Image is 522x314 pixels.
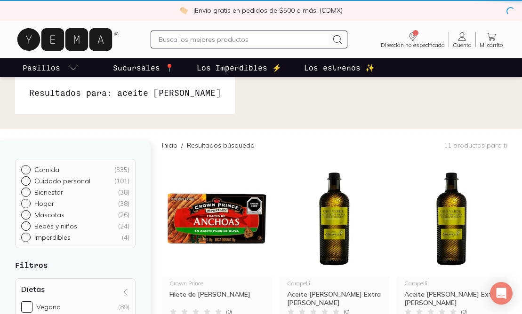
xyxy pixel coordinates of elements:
a: Inicio [162,141,177,149]
a: Mi carrito [476,31,507,48]
p: Los estrenos ✨ [304,62,375,73]
img: check [179,6,188,15]
a: Los estrenos ✨ [302,58,377,77]
a: Sucursales 📍 [111,58,176,77]
p: Hogar [34,199,54,208]
p: Resultados búsqueda [187,141,255,150]
span: / [177,141,187,150]
p: 11 productos para ti [444,141,507,149]
div: Aceite [PERSON_NAME] Extra [PERSON_NAME] [404,290,499,307]
strong: Filtros [15,260,48,269]
span: Cuenta [453,42,472,48]
input: Vegana(89) [21,301,32,313]
p: Comida [34,165,59,174]
p: Imperdibles [34,233,71,242]
p: Cuidado personal [34,177,90,185]
div: Carapelli [404,281,499,286]
img: Filete de Anchoa Aceite Oliva Crown Princes [162,161,272,277]
div: Open Intercom Messenger [490,282,513,305]
div: ( 26 ) [118,211,129,219]
a: Dirección no especificada [377,31,449,48]
div: Aceite [PERSON_NAME] Extra [PERSON_NAME] [287,290,382,307]
div: Carapelli [287,281,382,286]
div: ( 101 ) [114,177,129,185]
div: (89) [118,303,129,311]
div: ( 24 ) [118,222,129,230]
div: Filete de [PERSON_NAME] [169,290,265,307]
a: pasillo-todos-link [21,58,81,77]
p: Pasillos [23,62,60,73]
a: Los Imperdibles ⚡️ [195,58,283,77]
span: Dirección no especificada [381,42,445,48]
img: Aceite-de-Oliva-Extra-Virgen-Carapelli [397,161,507,277]
p: Sucursales 📍 [113,62,174,73]
p: Bebés y niños [34,222,77,230]
div: ( 4 ) [121,233,129,242]
p: Los Imperdibles ⚡️ [197,62,281,73]
div: ( 38 ) [118,188,129,196]
p: ¡Envío gratis en pedidos de $500 o más! (CDMX) [193,6,343,15]
h4: Dietas [21,284,45,294]
div: Vegana [36,303,61,311]
p: Mascotas [34,211,64,219]
p: Bienestar [34,188,63,196]
div: ( 335 ) [114,165,129,174]
span: Mi carrito [480,42,503,48]
input: Busca los mejores productos [159,34,328,45]
h1: Resultados para: aceite [PERSON_NAME] [29,86,221,99]
div: Crown Prince [169,281,265,286]
a: Cuenta [449,31,475,48]
img: Aceite-de-Oliva-Extra-Virgen-Carapelli [280,161,390,277]
div: ( 38 ) [118,199,129,208]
